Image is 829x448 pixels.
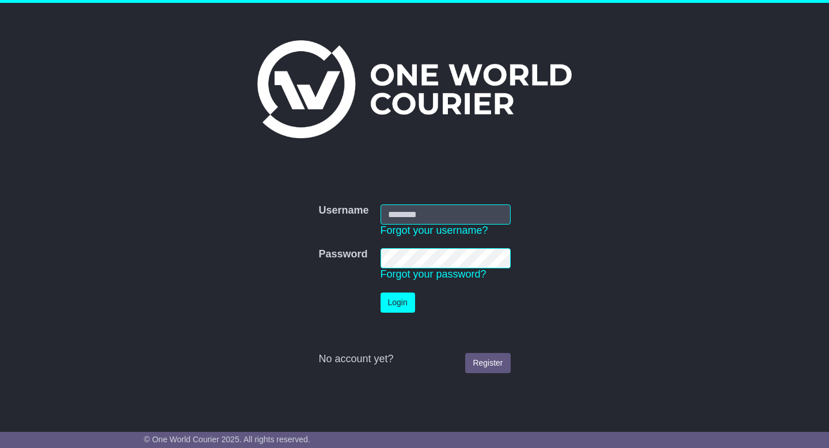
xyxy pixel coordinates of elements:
label: Password [318,248,367,261]
label: Username [318,204,368,217]
a: Register [465,353,510,373]
span: © One World Courier 2025. All rights reserved. [144,435,310,444]
a: Forgot your password? [381,268,486,280]
div: No account yet? [318,353,510,366]
a: Forgot your username? [381,225,488,236]
img: One World [257,40,572,138]
button: Login [381,293,415,313]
